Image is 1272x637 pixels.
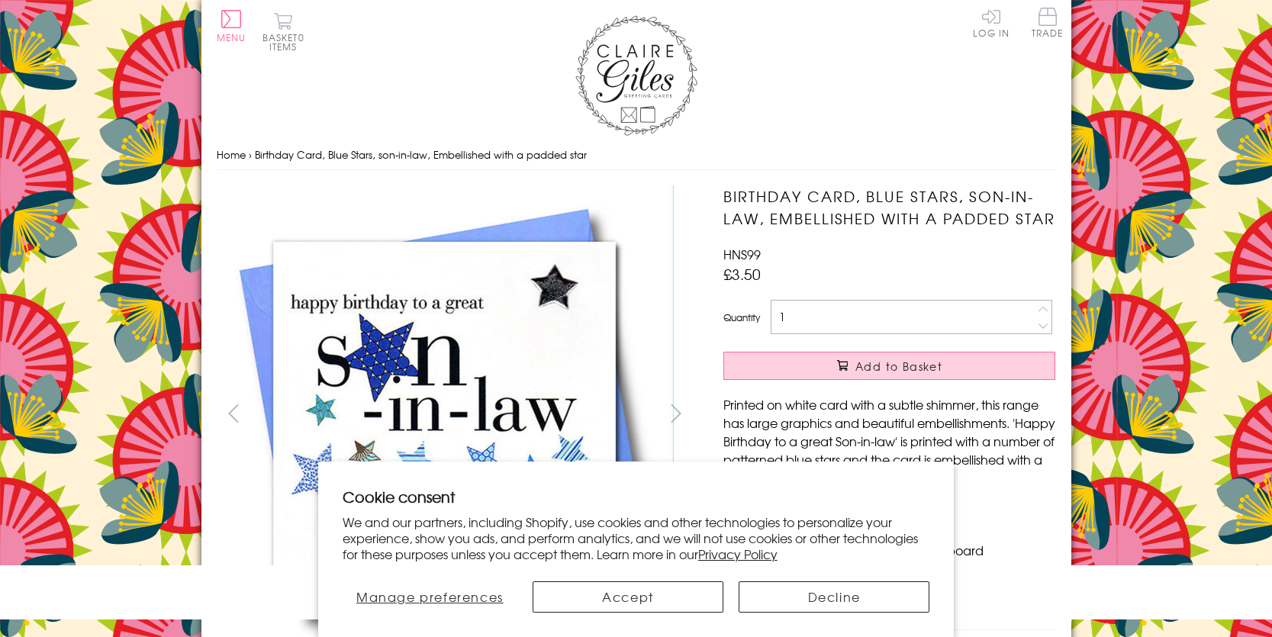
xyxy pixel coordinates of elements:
img: Claire Giles Greetings Cards [575,15,697,136]
button: Accept [533,581,723,613]
span: £3.50 [723,263,761,285]
span: Birthday Card, Blue Stars, son-in-law, Embellished with a padded star [255,147,587,162]
button: next [659,396,693,430]
span: Manage preferences [356,587,504,606]
button: Basket0 items [262,12,304,51]
span: › [249,147,252,162]
span: Trade [1032,8,1064,37]
nav: breadcrumbs [217,140,1056,171]
p: We and our partners, including Shopify, use cookies and other technologies to personalize your ex... [343,514,930,561]
p: Printed on white card with a subtle shimmer, this range has large graphics and beautiful embellis... [723,395,1055,487]
h1: Birthday Card, Blue Stars, son-in-law, Embellished with a padded star [723,185,1055,230]
span: HNS99 [723,245,761,263]
button: Decline [739,581,929,613]
a: Home [217,147,246,162]
a: Log In [973,8,1010,37]
button: Manage preferences [343,581,517,613]
span: 0 items [269,31,304,53]
button: Menu [217,10,246,42]
label: Quantity [723,310,760,324]
button: Add to Basket [723,352,1055,380]
a: Privacy Policy [698,545,778,563]
span: Menu [217,31,246,44]
button: prev [217,396,251,430]
span: Add to Basket [855,359,942,374]
h2: Cookie consent [343,486,930,507]
a: Trade [1032,8,1064,40]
